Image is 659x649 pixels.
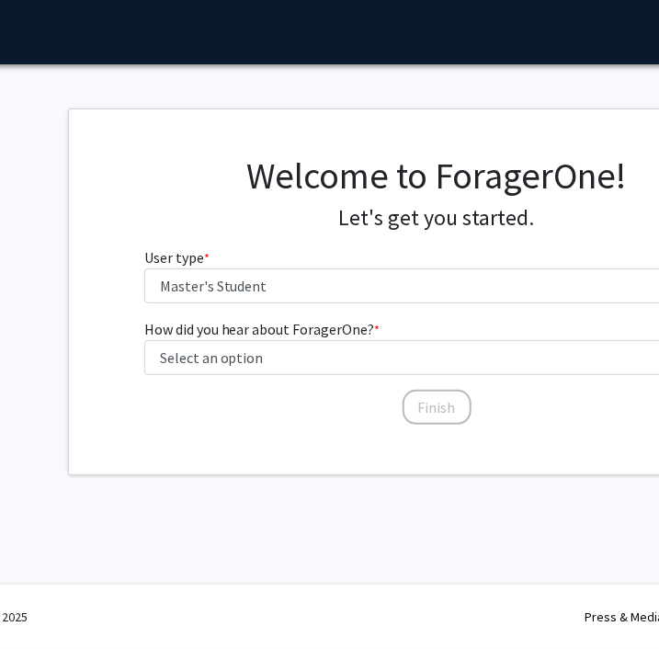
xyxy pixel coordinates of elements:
[403,390,472,425] button: Finish
[144,318,381,340] label: How did you hear about ForagerOne?
[14,566,78,635] iframe: Chat
[144,246,210,268] label: User type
